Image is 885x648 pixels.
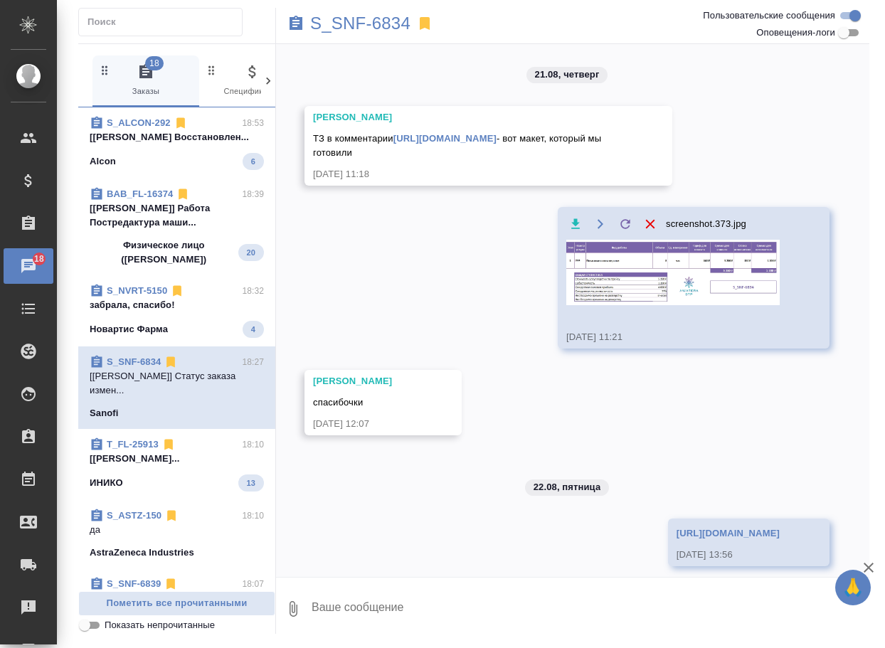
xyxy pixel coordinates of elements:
a: S_NVRT-5150 [107,285,167,296]
span: 13 [238,476,264,490]
p: 18:10 [242,509,264,523]
p: Физическое лицо ([PERSON_NAME]) [90,238,238,267]
svg: Отписаться [164,355,178,369]
span: 6 [243,154,264,169]
p: 18:10 [242,437,264,452]
p: 21.08, четверг [535,68,600,82]
span: 🙏 [841,573,865,602]
p: [[PERSON_NAME]] Статус заказа измен... [90,369,264,398]
span: screenshot.373.jpg [666,217,746,231]
a: S_SNF-6834 [107,356,161,367]
a: BAB_FL-16374 [107,188,173,199]
div: [DATE] 11:21 [566,330,780,344]
span: Показать непрочитанные [105,618,215,632]
svg: Зажми и перетащи, чтобы поменять порядок вкладок [205,63,218,77]
a: S_SNF-6839 [107,578,161,589]
span: 18 [145,56,164,70]
p: 18:53 [242,116,264,130]
div: [DATE] 12:07 [313,417,412,431]
input: Поиск [88,12,242,32]
div: S_ALCON-29218:53[[PERSON_NAME] Восстановлен...Alcon6 [78,107,275,179]
button: Удалить файл [641,215,659,233]
span: ТЗ в комментарии - вот макет, который мы готовили [313,133,604,158]
svg: Отписаться [176,187,190,201]
button: Открыть на драйве [591,215,609,233]
a: [URL][DOMAIN_NAME] [393,133,497,144]
span: 18 [26,252,53,266]
span: Спецификации [205,63,300,98]
svg: Отписаться [174,116,188,130]
a: S_ALCON-292 [107,117,171,128]
p: [[PERSON_NAME] Восстановлен... [90,130,264,144]
a: [URL][DOMAIN_NAME] [677,528,780,538]
a: 18 [4,248,53,284]
div: [DATE] 13:56 [677,548,780,562]
svg: Отписаться [164,577,178,591]
span: Пометить все прочитанными [86,595,267,612]
img: screenshot.373.jpg [566,240,780,305]
label: Обновить файл [616,215,634,233]
span: 4 [243,322,264,336]
p: да [90,523,264,537]
a: S_SNF-6834 [310,16,410,31]
p: AstraZeneca Industries [90,546,194,560]
div: T_FL-2591318:10[[PERSON_NAME]...ИНИКО13 [78,429,275,500]
span: Заказы [98,63,194,98]
p: Alcon [90,154,116,169]
p: Sanofi [90,406,119,420]
svg: Отписаться [164,509,179,523]
p: 18:39 [242,187,264,201]
p: 18:32 [242,284,264,298]
p: забрала, спасибо! [90,298,264,312]
div: [PERSON_NAME] [313,110,622,124]
svg: Зажми и перетащи, чтобы поменять порядок вкладок [98,63,112,77]
span: спасибочки [313,397,363,408]
p: 22.08, пятница [534,480,601,494]
p: [[PERSON_NAME]] Работа Постредактура маши... [90,201,264,230]
a: T_FL-25913 [107,439,159,450]
button: Пометить все прочитанными [78,591,275,616]
svg: Отписаться [161,437,176,452]
span: 20 [238,245,264,260]
p: Новартис Фарма [90,322,168,336]
span: Оповещения-логи [756,26,835,40]
span: Пользовательские сообщения [703,9,835,23]
p: 18:07 [242,577,264,591]
div: S_NVRT-515018:32забрала, спасибо!Новартис Фарма4 [78,275,275,346]
div: S_ASTZ-15018:10даAstraZeneca Industries [78,500,275,568]
p: 18:27 [242,355,264,369]
a: S_ASTZ-150 [107,510,161,521]
p: ИНИКО [90,476,123,490]
div: [PERSON_NAME] [313,374,412,388]
p: [[PERSON_NAME]... [90,452,264,466]
div: BAB_FL-1637418:39[[PERSON_NAME]] Работа Постредактура маши...Физическое лицо ([PERSON_NAME])20 [78,179,275,275]
svg: Отписаться [170,284,184,298]
div: S_SNF-683418:27[[PERSON_NAME]] Статус заказа измен...Sanofi [78,346,275,429]
button: 🙏 [835,570,871,605]
div: [DATE] 11:18 [313,167,622,181]
button: Скачать [566,215,584,233]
